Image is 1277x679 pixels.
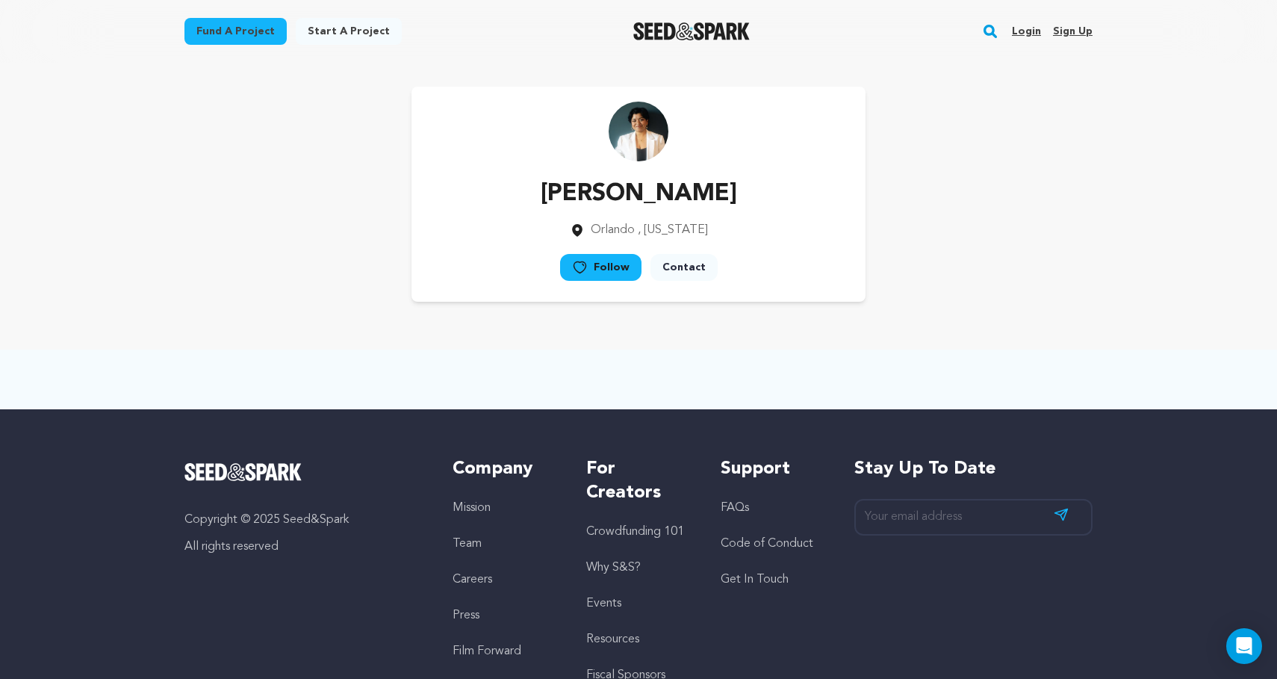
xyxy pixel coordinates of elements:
[586,526,684,538] a: Crowdfunding 101
[721,457,824,481] h5: Support
[453,574,492,586] a: Careers
[854,499,1093,536] input: Your email address
[184,463,423,481] a: Seed&Spark Homepage
[633,22,751,40] a: Seed&Spark Homepage
[184,511,423,529] p: Copyright © 2025 Seed&Spark
[721,574,789,586] a: Get In Touch
[1012,19,1041,43] a: Login
[633,22,751,40] img: Seed&Spark Logo Dark Mode
[453,610,479,621] a: Press
[650,254,718,281] a: Contact
[453,502,491,514] a: Mission
[586,562,641,574] a: Why S&S?
[453,538,482,550] a: Team
[453,457,556,481] h5: Company
[1053,19,1093,43] a: Sign up
[541,176,737,212] p: [PERSON_NAME]
[586,598,621,610] a: Events
[184,18,287,45] a: Fund a project
[721,538,813,550] a: Code of Conduct
[609,102,668,161] img: https://seedandspark-static.s3.us-east-2.amazonaws.com/images/User/002/319/928/medium/16d9a2dc130...
[184,538,423,556] p: All rights reserved
[591,224,635,236] span: Orlando
[184,463,302,481] img: Seed&Spark Logo
[453,645,521,657] a: Film Forward
[296,18,402,45] a: Start a project
[586,457,690,505] h5: For Creators
[638,224,708,236] span: , [US_STATE]
[721,502,749,514] a: FAQs
[1226,628,1262,664] div: Open Intercom Messenger
[586,633,639,645] a: Resources
[854,457,1093,481] h5: Stay up to date
[560,254,641,281] a: Follow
